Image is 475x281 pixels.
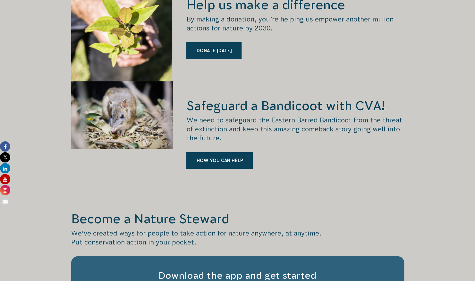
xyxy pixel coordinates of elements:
h2: Safeguard a Bandicoot with CVA! [186,97,404,114]
p: By making a donation, you’re helping us empower another million actions for nature by 2030. [186,15,404,33]
h2: Become a Nature Steward [71,211,404,227]
p: We need to safeguard the Eastern Barred Bandicoot from the threat of extinction and keep this ama... [186,116,404,143]
p: We’ve created ways for people to take action for nature anywhere, at anytime. Put conservation ac... [71,229,404,247]
a: HOW YOU CAN HELP [186,152,253,169]
a: Donate [DATE] [186,42,242,59]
